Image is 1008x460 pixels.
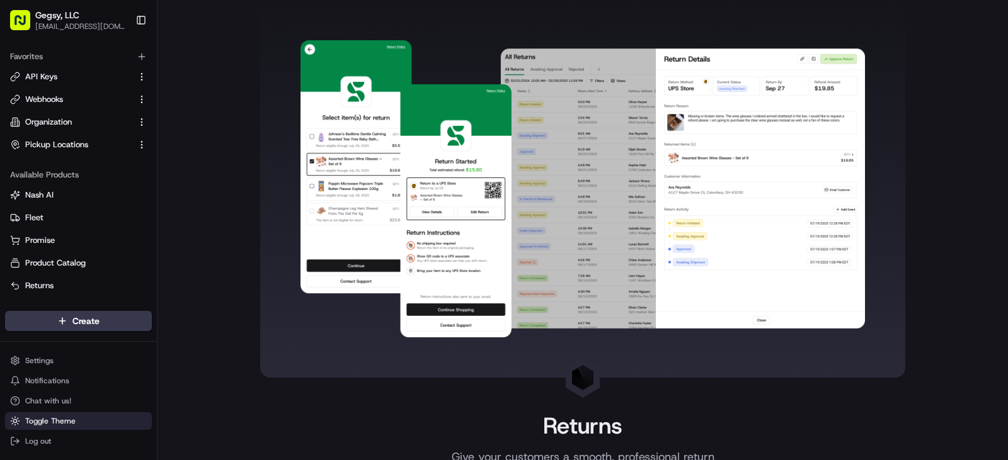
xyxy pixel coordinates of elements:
[144,229,169,239] span: [DATE]
[13,50,229,70] p: Welcome 👋
[26,120,49,143] img: 4281594248423_2fcf9dad9f2a874258b8_72.png
[35,9,79,21] button: Gegsy, LLC
[5,352,152,369] button: Settings
[5,253,152,273] button: Product Catalog
[10,235,147,246] a: Promise
[301,40,865,337] img: Landing Page Image
[5,412,152,430] button: Toggle Theme
[5,276,152,296] button: Returns
[25,71,57,82] span: API Keys
[72,315,100,327] span: Create
[25,116,72,128] span: Organization
[39,195,102,205] span: [PERSON_NAME]
[13,164,84,174] div: Past conversations
[39,229,134,239] span: Wisdom [PERSON_NAME]
[13,283,23,293] div: 📗
[5,112,152,132] button: Organization
[543,413,622,438] h1: Returns
[105,195,109,205] span: •
[5,392,152,410] button: Chat with us!
[5,311,152,331] button: Create
[10,139,132,150] a: Pickup Locations
[10,212,147,223] a: Fleet
[10,257,147,269] a: Product Catalog
[5,135,152,155] button: Pickup Locations
[13,120,35,143] img: 1736555255976-a54dd68f-1ca7-489b-9aae-adbdc363a1c4
[5,432,152,450] button: Log out
[57,133,173,143] div: We're available if you need us!
[10,280,147,291] a: Returns
[25,396,71,406] span: Chat with us!
[10,94,132,105] a: Webhooks
[8,276,101,299] a: 📗Knowledge Base
[5,372,152,390] button: Notifications
[112,195,137,205] span: [DATE]
[25,196,35,206] img: 1736555255976-a54dd68f-1ca7-489b-9aae-adbdc363a1c4
[25,94,63,105] span: Webhooks
[13,217,33,242] img: Wisdom Oko
[10,71,132,82] a: API Keys
[106,283,117,293] div: 💻
[5,230,152,250] button: Promise
[25,376,69,386] span: Notifications
[35,21,125,31] button: [EMAIL_ADDRESS][DOMAIN_NAME]
[137,229,141,239] span: •
[5,208,152,228] button: Fleet
[5,165,152,185] div: Available Products
[570,365,595,390] img: Landing Page Icon
[33,81,227,94] input: Got a question? Start typing here...
[25,280,54,291] span: Returns
[57,120,207,133] div: Start new chat
[25,416,76,426] span: Toggle Theme
[101,276,207,299] a: 💻API Documentation
[25,230,35,240] img: 1736555255976-a54dd68f-1ca7-489b-9aae-adbdc363a1c4
[5,67,152,87] button: API Keys
[125,312,152,322] span: Pylon
[25,281,96,294] span: Knowledge Base
[25,436,51,446] span: Log out
[5,89,152,109] button: Webhooks
[25,139,88,150] span: Pickup Locations
[5,5,130,35] button: Gegsy, LLC[EMAIL_ADDRESS][DOMAIN_NAME]
[13,183,33,203] img: Asif Zaman Khan
[25,235,55,246] span: Promise
[5,185,152,205] button: Nash AI
[25,257,86,269] span: Product Catalog
[10,189,147,201] a: Nash AI
[5,47,152,67] div: Favorites
[89,311,152,322] a: Powered byPylon
[25,189,54,201] span: Nash AI
[25,356,54,366] span: Settings
[10,116,132,128] a: Organization
[195,161,229,176] button: See all
[25,212,43,223] span: Fleet
[119,281,202,294] span: API Documentation
[214,124,229,139] button: Start new chat
[13,13,38,38] img: Nash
